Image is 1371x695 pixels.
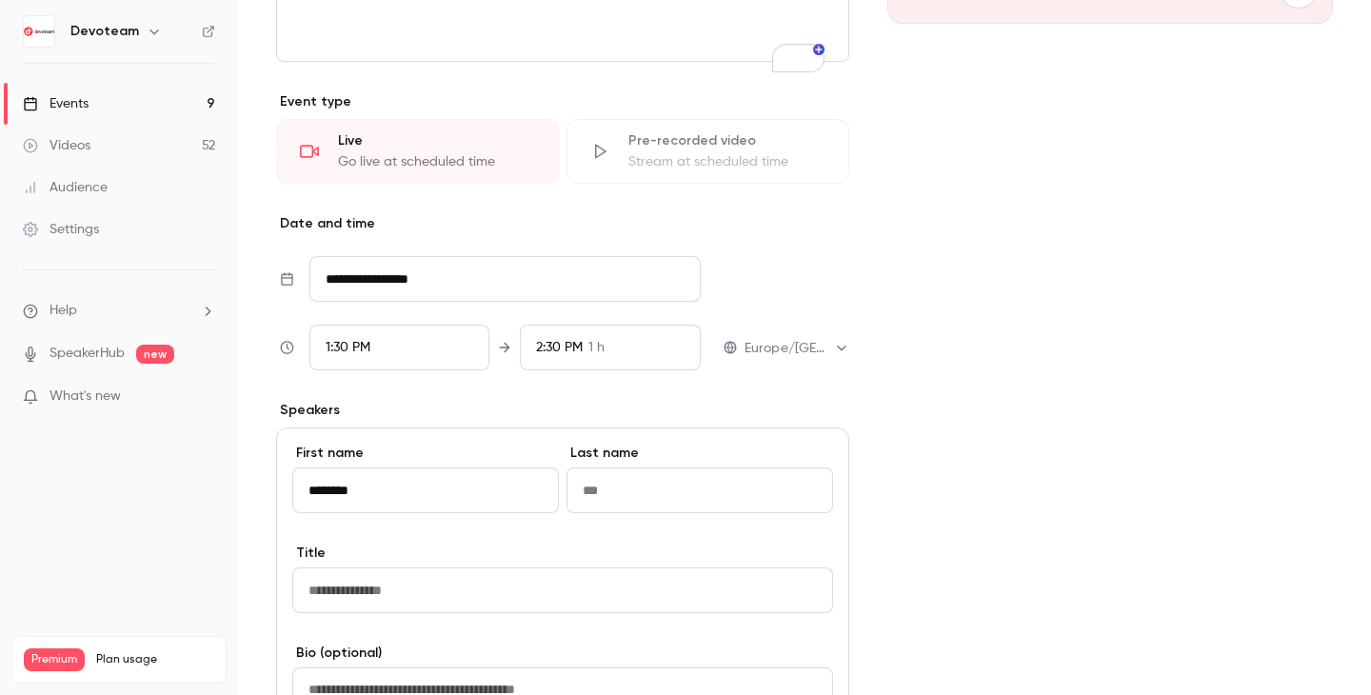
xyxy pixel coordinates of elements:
[566,444,833,463] label: Last name
[566,119,849,184] div: Pre-recorded videoStream at scheduled time
[309,256,701,302] input: Tue, Feb 17, 2026
[136,345,174,364] span: new
[338,131,535,150] div: Live
[50,344,125,364] a: SpeakerHub
[628,152,825,171] div: Stream at scheduled time
[96,652,214,667] span: Plan usage
[23,220,99,239] div: Settings
[50,301,77,321] span: Help
[70,22,139,41] h6: Devoteam
[292,644,833,663] label: Bio (optional)
[326,341,370,354] span: 1:30 PM
[588,338,605,358] span: 1 h
[536,341,583,354] span: 2:30 PM
[628,131,825,150] div: Pre-recorded video
[745,339,849,358] div: Europe/[GEOGRAPHIC_DATA]
[309,325,490,370] div: From
[276,214,849,233] p: Date and time
[24,16,54,47] img: Devoteam
[50,387,121,407] span: What's new
[276,119,559,184] div: LiveGo live at scheduled time
[24,648,85,671] span: Premium
[23,301,215,321] li: help-dropdown-opener
[292,544,833,563] label: Title
[520,325,701,370] div: To
[338,152,535,171] div: Go live at scheduled time
[276,401,849,420] p: Speakers
[23,136,90,155] div: Videos
[192,388,215,406] iframe: Noticeable Trigger
[23,178,108,197] div: Audience
[23,94,89,113] div: Events
[292,444,559,463] label: First name
[276,92,849,111] p: Event type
